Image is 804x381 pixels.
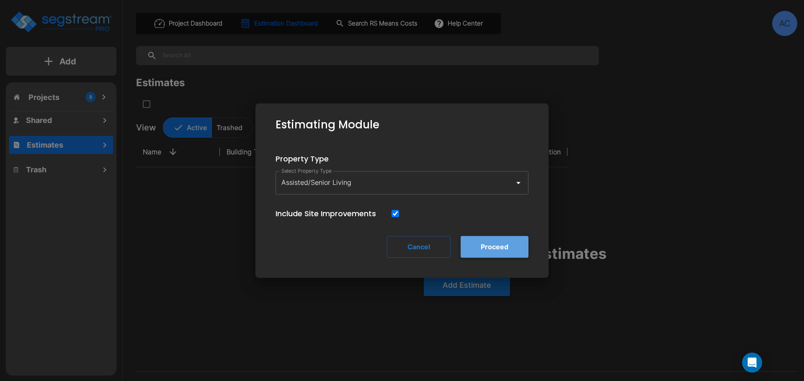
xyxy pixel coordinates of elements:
[742,353,762,373] div: Open Intercom Messenger
[276,208,376,219] p: Include Site Improvements
[276,117,379,133] p: Estimating Module
[461,236,528,258] button: Proceed
[281,167,332,174] label: Select Property Type
[387,236,451,258] button: Cancel
[276,153,528,164] p: Property Type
